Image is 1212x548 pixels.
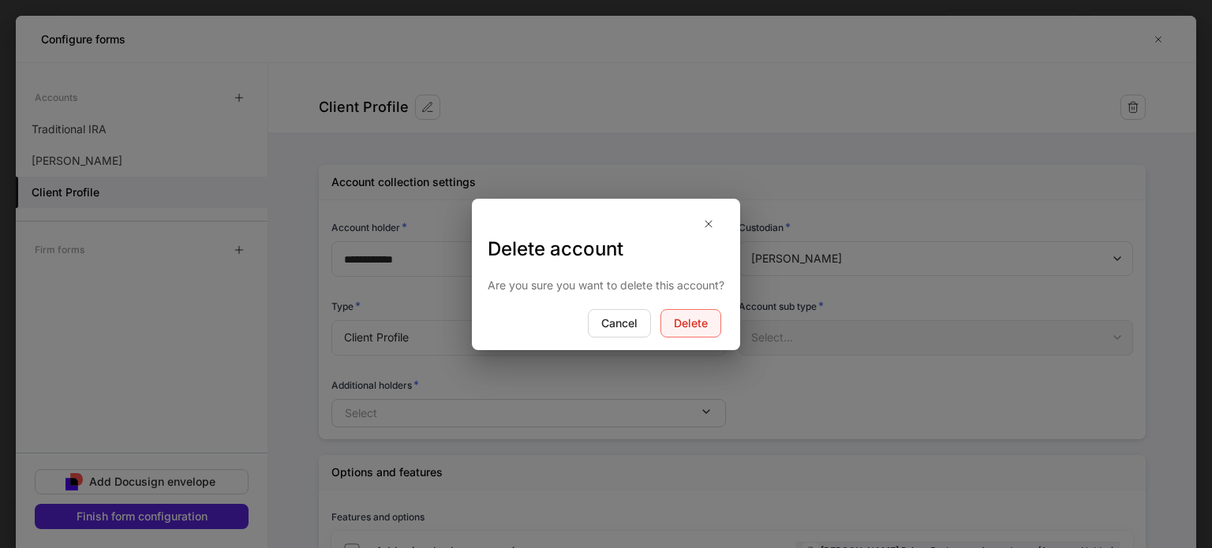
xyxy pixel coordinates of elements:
[660,309,721,337] button: Delete
[601,315,638,331] div: Cancel
[588,309,651,337] button: Cancel
[488,237,724,262] h3: Delete account
[674,315,708,331] div: Delete
[488,278,724,293] p: Are you sure you want to delete this account?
